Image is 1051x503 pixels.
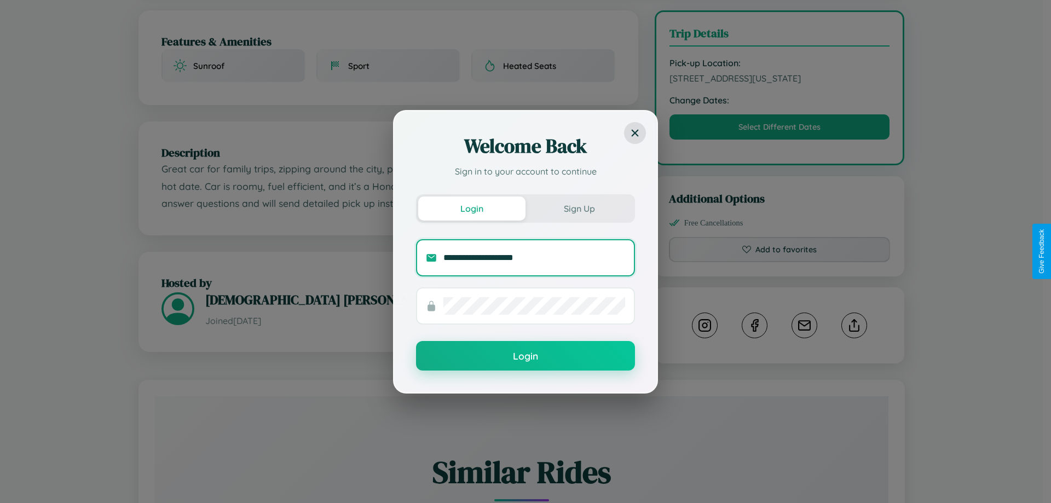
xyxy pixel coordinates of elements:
[416,341,635,371] button: Login
[525,196,633,221] button: Sign Up
[416,165,635,178] p: Sign in to your account to continue
[416,133,635,159] h2: Welcome Back
[1038,229,1046,274] div: Give Feedback
[418,196,525,221] button: Login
